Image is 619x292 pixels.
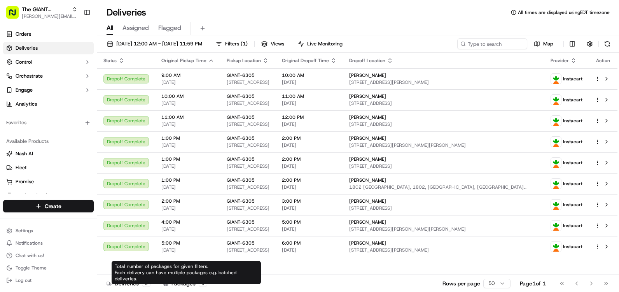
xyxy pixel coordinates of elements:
div: We're available if you need us! [26,82,98,88]
span: Instacart [563,97,582,103]
span: 1:00 PM [161,135,214,141]
span: [PERSON_NAME] [349,72,386,78]
img: profile_instacart_ahold_partner.png [551,137,561,147]
img: profile_instacart_ahold_partner.png [551,74,561,84]
span: 10:00 AM [282,72,337,78]
span: [DATE] [282,205,337,211]
span: 11:00 AM [161,114,214,120]
div: 💻 [66,113,72,120]
button: Log out [3,275,94,286]
span: [STREET_ADDRESS] [227,163,269,169]
span: 5:00 PM [161,240,214,246]
span: Notifications [16,240,43,246]
span: [PERSON_NAME] [349,135,386,141]
div: 📗 [8,113,14,120]
span: [STREET_ADDRESS] [227,205,269,211]
button: Views [258,38,288,49]
span: GIANT-6305 [227,240,255,246]
span: 3:00 PM [282,198,337,204]
span: [DATE] [282,247,337,253]
span: 1:00 PM [161,177,214,183]
span: 12:00 PM [282,114,337,120]
button: Map [530,38,557,49]
span: Original Dropoff Time [282,57,329,64]
span: 10:00 AM [161,93,214,99]
span: [STREET_ADDRESS][PERSON_NAME][PERSON_NAME] [349,226,538,232]
span: 2:00 PM [282,135,337,141]
button: Create [3,200,94,212]
span: [DATE] [161,121,214,127]
span: [DATE] [161,226,214,232]
span: 1802 [GEOGRAPHIC_DATA], 1802, [GEOGRAPHIC_DATA], [GEOGRAPHIC_DATA] 18508, [GEOGRAPHIC_DATA] [349,184,538,190]
span: [STREET_ADDRESS] [227,184,269,190]
img: profile_instacart_ahold_partner.png [551,242,561,252]
span: Product Catalog [16,192,53,199]
span: GIANT-6305 [227,93,255,99]
span: Map [543,40,553,47]
span: [STREET_ADDRESS] [227,100,269,106]
span: [PERSON_NAME] [349,156,386,162]
span: GIANT-6305 [227,177,255,183]
span: [PERSON_NAME] [349,198,386,204]
a: 💻API Documentation [63,109,128,123]
span: Live Monitoring [307,40,343,47]
span: Instacart [563,76,582,82]
span: GIANT-6305 [227,156,255,162]
span: [STREET_ADDRESS] [227,121,269,127]
span: [DATE] [161,142,214,148]
span: 4:00 PM [161,219,214,225]
span: [STREET_ADDRESS][PERSON_NAME][PERSON_NAME] [349,142,538,148]
button: Filters(1) [212,38,251,49]
button: Notifications [3,238,94,249]
span: API Documentation [73,113,125,120]
span: [DATE] 12:00 AM - [DATE] 11:59 PM [116,40,202,47]
img: profile_instacart_ahold_partner.png [551,200,561,210]
a: 📗Knowledge Base [5,109,63,123]
span: 9:00 AM [161,72,214,78]
h1: Deliveries [107,6,146,19]
div: Deliveries [107,280,150,287]
a: Powered byPylon [55,131,94,137]
span: [STREET_ADDRESS][PERSON_NAME] [349,79,538,85]
span: Orders [16,31,31,38]
span: [PERSON_NAME][EMAIL_ADDRESS][DOMAIN_NAME] [22,13,77,19]
button: [DATE] 12:00 AM - [DATE] 11:59 PM [103,38,206,49]
span: [PERSON_NAME] [349,177,386,183]
button: Chat with us! [3,250,94,261]
input: Type to search [457,38,527,49]
button: Engage [3,84,94,96]
span: [DATE] [161,100,214,106]
a: Analytics [3,98,94,110]
span: Instacart [563,160,582,166]
span: Dropoff Location [349,57,385,64]
span: Status [103,57,117,64]
span: 5:00 PM [282,219,337,225]
span: [DATE] [282,100,337,106]
span: [DATE] [282,163,337,169]
p: Welcome 👋 [8,31,142,43]
span: [STREET_ADDRESS] [227,142,269,148]
div: Favorites [3,116,94,129]
span: Analytics [16,101,37,108]
img: profile_instacart_ahold_partner.png [551,95,561,105]
button: Toggle Theme [3,262,94,273]
span: 11:00 AM [282,93,337,99]
span: Instacart [563,139,582,145]
button: Live Monitoring [294,38,346,49]
div: Action [595,57,611,64]
button: Product Catalog [3,189,94,202]
span: Toggle Theme [16,265,47,271]
a: Fleet [6,164,91,171]
span: Chat with us! [16,252,44,259]
span: Control [16,59,32,66]
img: profile_instacart_ahold_partner.png [551,158,561,168]
div: Total number of packages for given filters. Each delivery can have multiple packages e.g. batched... [112,261,261,284]
a: Deliveries [3,42,94,54]
span: Knowledge Base [16,113,59,120]
button: Promise [3,176,94,188]
button: Fleet [3,162,94,174]
span: Original Pickup Time [161,57,206,64]
button: Settings [3,225,94,236]
span: Engage [16,87,33,94]
span: Create [45,202,61,210]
